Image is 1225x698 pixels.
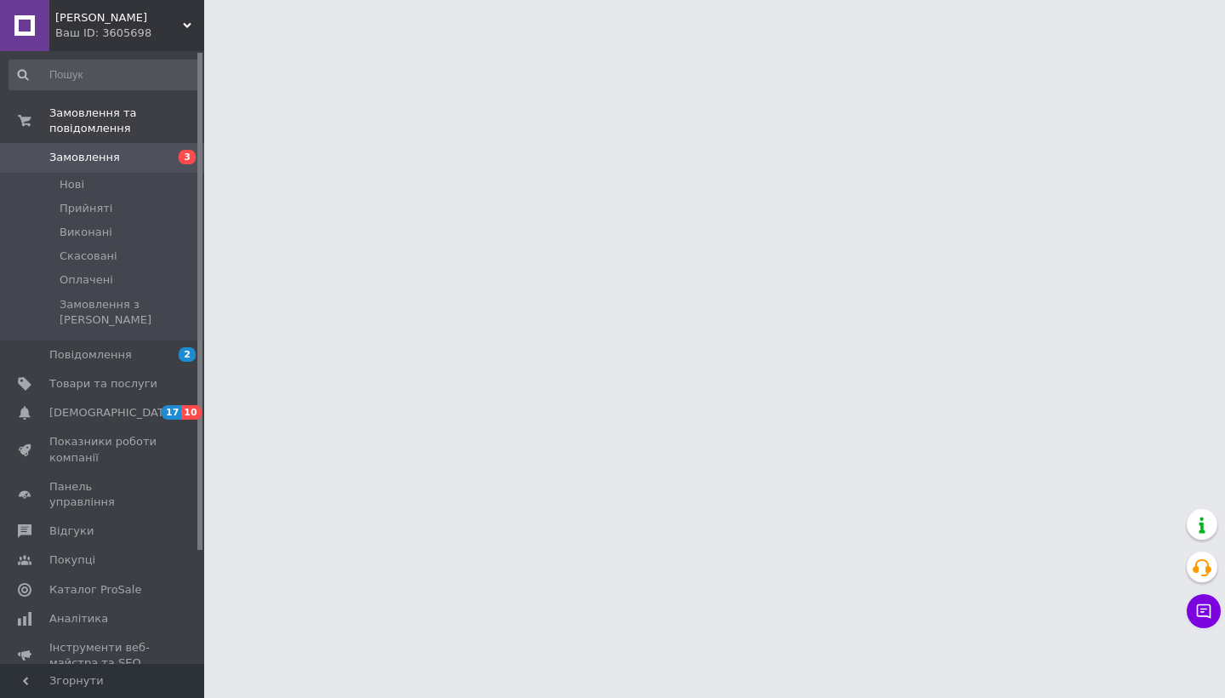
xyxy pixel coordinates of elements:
[60,201,112,216] span: Прийняті
[181,405,201,420] span: 10
[60,177,84,192] span: Нові
[60,272,113,288] span: Оплачені
[49,434,157,465] span: Показники роботи компанії
[1187,594,1221,628] button: Чат з покупцем
[49,552,95,568] span: Покупці
[55,26,204,41] div: Ваш ID: 3605698
[9,60,201,90] input: Пошук
[60,297,199,328] span: Замовлення з [PERSON_NAME]
[60,249,117,264] span: Скасовані
[179,150,196,164] span: 3
[49,640,157,671] span: Інструменти веб-майстра та SEO
[49,106,204,136] span: Замовлення та повідомлення
[49,479,157,510] span: Панель управління
[162,405,181,420] span: 17
[49,611,108,626] span: Аналітика
[55,10,183,26] span: Фан Шоп
[60,225,112,240] span: Виконані
[49,405,175,421] span: [DEMOGRAPHIC_DATA]
[179,347,196,362] span: 2
[49,347,132,363] span: Повідомлення
[49,376,157,392] span: Товари та послуги
[49,582,141,598] span: Каталог ProSale
[49,523,94,539] span: Відгуки
[49,150,120,165] span: Замовлення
